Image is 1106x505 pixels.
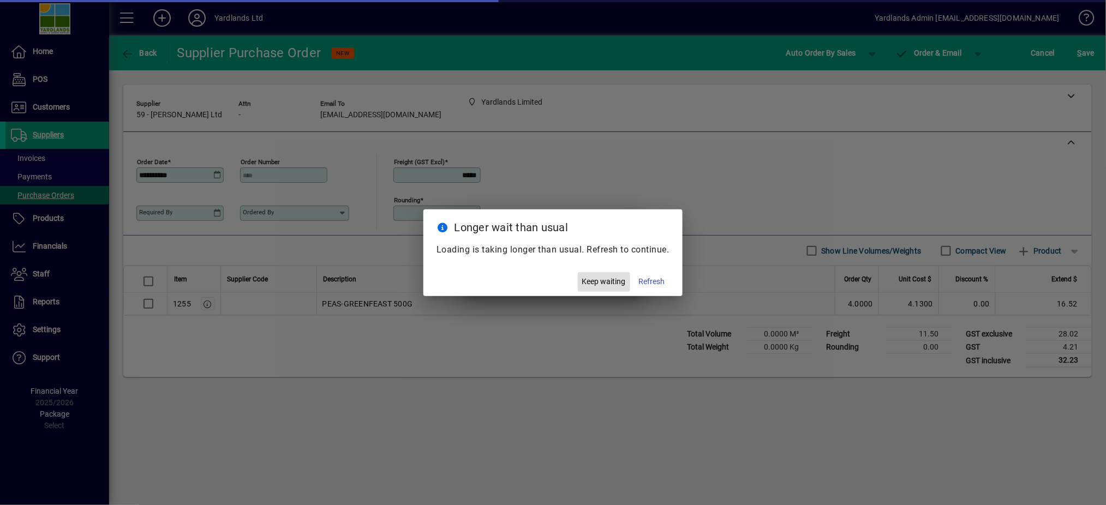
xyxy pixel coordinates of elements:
span: Refresh [639,276,665,287]
p: Loading is taking longer than usual. Refresh to continue. [437,243,669,256]
span: Keep waiting [582,276,626,287]
span: Longer wait than usual [455,221,569,234]
button: Keep waiting [578,272,630,292]
button: Refresh [635,272,669,292]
